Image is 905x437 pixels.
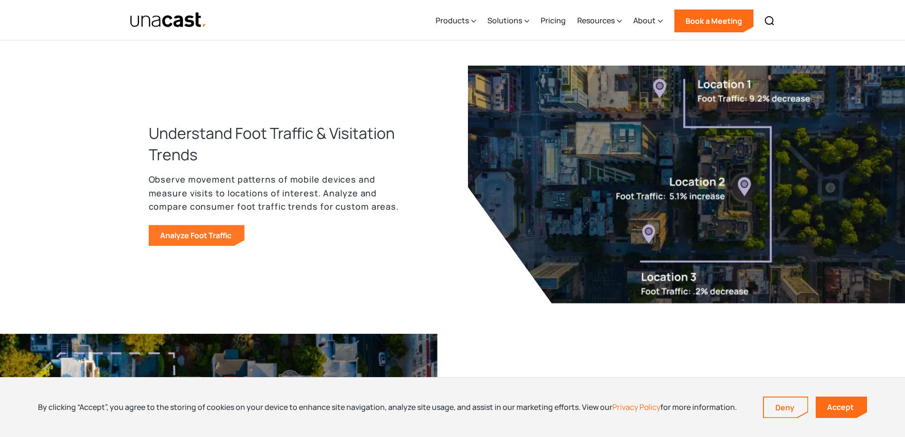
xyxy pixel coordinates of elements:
[633,1,663,40] div: About
[130,12,207,29] a: home
[674,10,753,32] a: Book a Meeting
[764,15,775,27] img: Search icon
[541,1,566,40] a: Pricing
[577,1,622,40] div: Resources
[577,15,615,26] div: Resources
[436,15,469,26] div: Products
[149,225,245,246] a: Analyze Foot Traffic
[149,123,407,165] h3: Understand Foot Traffic & Visitation Trends
[130,12,207,29] img: Unacast text logo
[487,1,529,40] div: Solutions
[612,402,660,412] a: Privacy Policy
[816,397,867,418] a: Accept
[436,1,476,40] div: Products
[764,398,808,418] a: Deny
[38,402,737,412] div: By clicking “Accept”, you agree to the storing of cookies on your device to enhance site navigati...
[149,173,407,214] p: Observe movement patterns of mobile devices and measure visits to locations of interest. Analyze ...
[633,15,656,26] div: About
[487,15,522,26] div: Solutions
